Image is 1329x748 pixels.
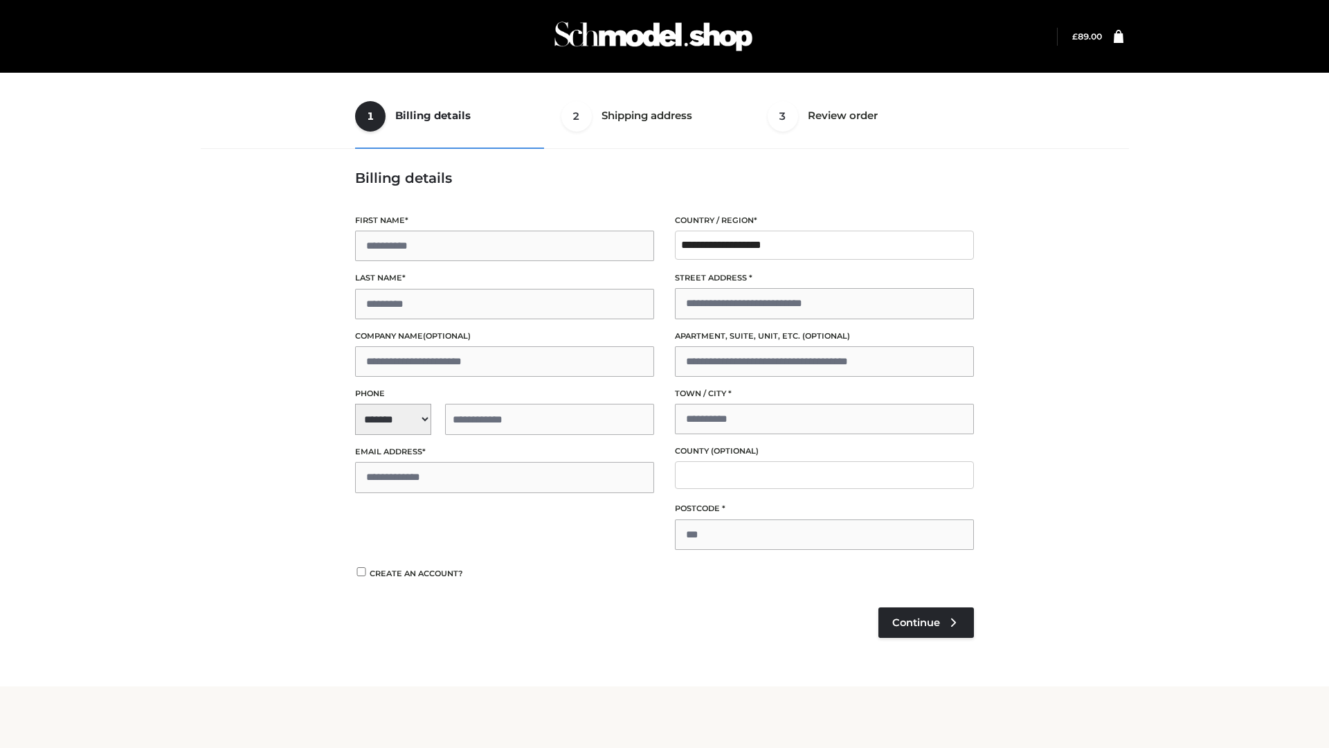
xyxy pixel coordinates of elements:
[370,569,463,578] span: Create an account?
[355,214,654,227] label: First name
[892,616,940,629] span: Continue
[355,387,654,400] label: Phone
[1072,31,1078,42] span: £
[1072,31,1102,42] a: £89.00
[355,271,654,285] label: Last name
[675,445,974,458] label: County
[675,502,974,515] label: Postcode
[675,330,974,343] label: Apartment, suite, unit, etc.
[711,446,759,456] span: (optional)
[675,214,974,227] label: Country / Region
[550,9,757,64] img: Schmodel Admin 964
[1072,31,1102,42] bdi: 89.00
[675,271,974,285] label: Street address
[355,445,654,458] label: Email address
[355,330,654,343] label: Company name
[878,607,974,638] a: Continue
[802,331,850,341] span: (optional)
[355,567,368,576] input: Create an account?
[675,387,974,400] label: Town / City
[355,170,974,186] h3: Billing details
[423,331,471,341] span: (optional)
